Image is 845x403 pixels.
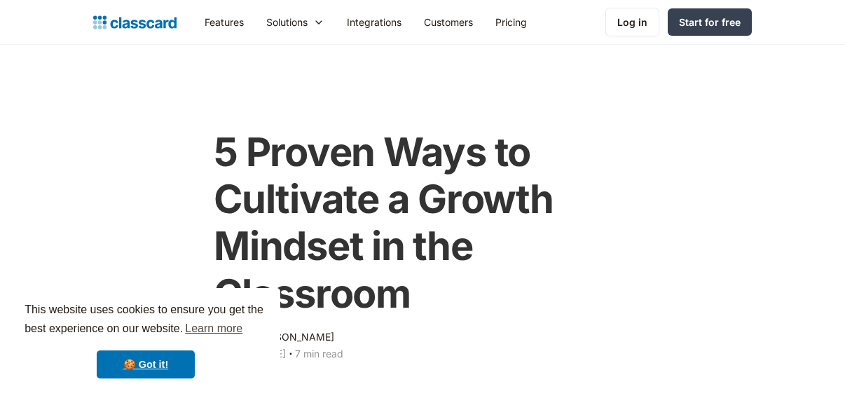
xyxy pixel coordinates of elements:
a: Features [193,6,255,38]
div: Start for free [679,15,741,29]
a: Start for free [668,8,752,36]
div: 7 min read [295,346,343,362]
div: Solutions [255,6,336,38]
div: Log in [617,15,647,29]
div: cookieconsent [11,288,280,392]
div: [PERSON_NAME] [254,329,334,346]
a: learn more about cookies [183,318,245,339]
h1: 5 Proven Ways to Cultivate a Growth Mindset in the Classroom [214,129,631,317]
a: home [93,13,177,32]
a: Integrations [336,6,413,38]
a: Log in [605,8,659,36]
a: Customers [413,6,484,38]
div: Solutions [266,15,308,29]
a: dismiss cookie message [97,350,195,378]
span: This website uses cookies to ensure you get the best experience on our website. [25,301,267,339]
div: ‧ [286,346,295,365]
a: Pricing [484,6,538,38]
